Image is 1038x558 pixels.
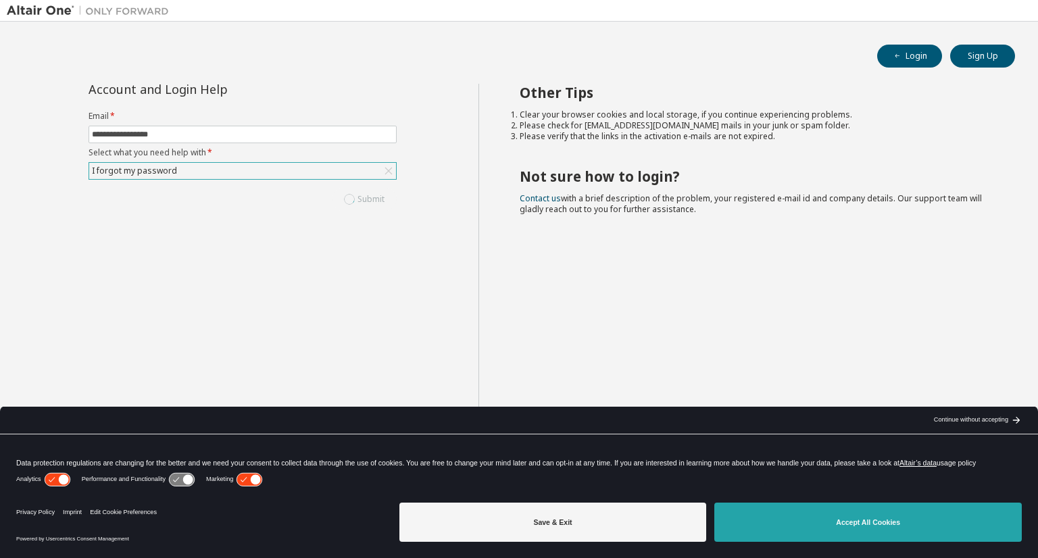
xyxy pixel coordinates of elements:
[877,45,942,68] button: Login
[520,193,561,204] a: Contact us
[520,193,982,215] span: with a brief description of the problem, your registered e-mail id and company details. Our suppo...
[90,163,179,178] div: I forgot my password
[89,163,396,179] div: I forgot my password
[520,120,991,131] li: Please check for [EMAIL_ADDRESS][DOMAIN_NAME] mails in your junk or spam folder.
[950,45,1015,68] button: Sign Up
[520,168,991,185] h2: Not sure how to login?
[89,84,335,95] div: Account and Login Help
[520,84,991,101] h2: Other Tips
[89,147,397,158] label: Select what you need help with
[520,109,991,120] li: Clear your browser cookies and local storage, if you continue experiencing problems.
[7,4,176,18] img: Altair One
[89,111,397,122] label: Email
[520,131,991,142] li: Please verify that the links in the activation e-mails are not expired.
